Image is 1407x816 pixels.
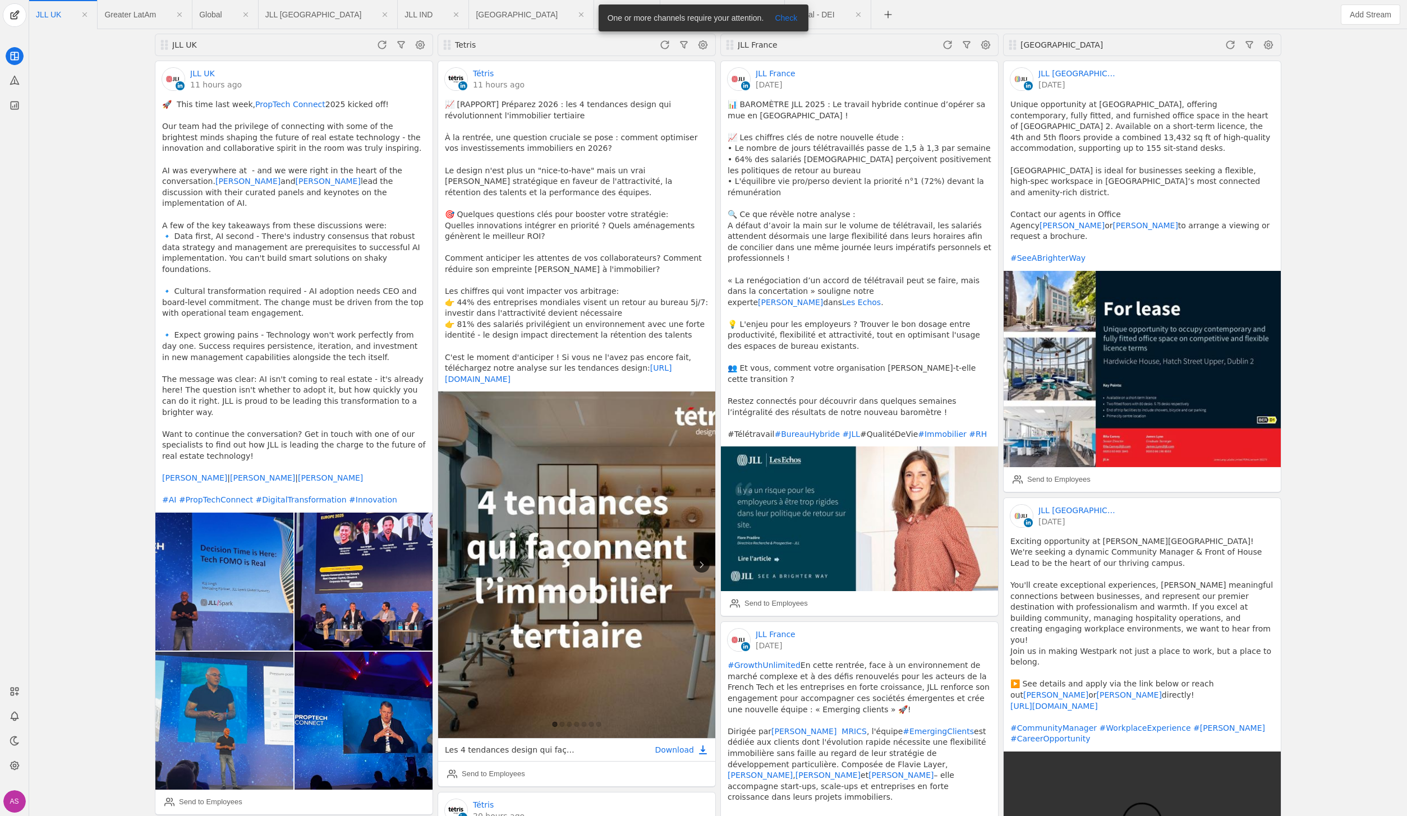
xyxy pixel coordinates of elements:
a: #WorkplaceExperience [1100,723,1191,732]
a: [PERSON_NAME] MRICS [771,727,867,736]
span: Download [655,744,694,755]
img: cache [162,68,185,90]
a: #PropTechConnect [179,495,253,504]
div: Send to Employees [1027,474,1091,485]
div: Tetris [455,39,588,50]
a: [PERSON_NAME] [230,473,295,482]
div: Send to Employees [179,796,242,808]
div: Les 4 tendances design qui façonnent l’immobilier en 2025 [445,744,577,755]
a: [PERSON_NAME] [1023,690,1088,699]
a: [PERSON_NAME] [215,177,281,186]
app-icon-button: Close Tab [236,4,256,25]
a: Tétris [473,799,494,810]
a: JLL France [756,629,796,640]
a: PropTech Connect [255,100,325,109]
div: Tetris [454,39,588,50]
button: Send to Employees [725,594,812,612]
a: [PERSON_NAME] [1097,690,1162,699]
span: Click to edit name [265,11,362,19]
div: Send to Employees [744,598,808,609]
app-icon-button: New Tab [878,10,898,19]
pre: Exciting opportunity at [PERSON_NAME][GEOGRAPHIC_DATA]! We're seeking a dynamic Community Manager... [1010,536,1274,745]
div: JLL France [737,39,871,50]
img: cache [1010,68,1033,90]
a: [PERSON_NAME] [758,298,823,307]
a: [PERSON_NAME] [162,473,227,482]
pre: 📊 BAROMÈTRE JLL 2025 : Le travail hybride continue d’opérer sa mue en [GEOGRAPHIC_DATA] ! 📈 Les c... [728,99,991,440]
a: Tétris [473,68,494,79]
span: Click to edit name [792,11,834,19]
span: Click to edit name [36,11,61,19]
a: #AI [162,495,176,504]
a: #DigitalTransformation [255,495,346,504]
a: [DATE] [756,640,796,651]
img: cache [438,391,715,739]
button: AS [3,790,26,813]
button: Add Stream [1341,4,1400,25]
div: [GEOGRAPHIC_DATA] [1020,39,1154,50]
a: #CareerOpportunity [1010,734,1091,743]
a: [PERSON_NAME] [796,771,861,780]
div: JLL France [738,39,871,50]
pre: 🚀 This time last week, 2025 kicked off! Our team had the privilege of connecting with some of the... [162,99,426,506]
a: 11 hours ago [190,79,242,90]
a: #JLL [843,430,860,439]
img: undefined [155,513,293,651]
a: JLL [GEOGRAPHIC_DATA] [1038,505,1117,516]
app-icon-button: Close Tab [446,4,466,25]
app-icon-button: Close Tab [75,4,95,25]
img: cache [728,68,750,90]
a: #CommunityManager [1010,723,1097,732]
a: JLL UK [190,68,215,79]
a: #SeeABrighterWay [1010,253,1086,262]
a: [DATE] [1038,516,1117,527]
app-icon-button: Close Tab [169,4,190,25]
a: [PERSON_NAME] [1113,221,1178,230]
div: Send to Employees [462,768,525,780]
app-icon-button: Close Tab [375,4,395,25]
a: #Innovation [349,495,397,504]
img: cache [728,629,750,651]
span: Click to edit name [104,11,156,19]
div: One or more channels require your attention. [599,4,769,31]
span: Add Stream [1350,9,1391,20]
a: #BureauHybride [775,430,840,439]
a: #EmergingClients [903,727,974,736]
img: undefined [155,652,293,790]
img: undefined [295,513,433,651]
a: 11 hours ago [473,79,525,90]
app-icon-button: Close Tab [848,4,868,25]
img: cache [445,68,467,90]
span: Click to edit name [476,11,558,19]
a: [URL][DOMAIN_NAME] [1010,702,1098,711]
button: Send to Employees [443,765,530,783]
a: #GrowthUnlimited [728,661,801,670]
img: cache [1010,505,1033,527]
a: #Immobilier [918,430,967,439]
a: #RH [969,430,987,439]
a: [PERSON_NAME] [1040,221,1105,230]
img: undefined [295,652,433,790]
img: undefined [1004,271,1281,467]
a: Download [655,744,709,755]
a: [PERSON_NAME] [728,771,793,780]
a: [DATE] [1038,79,1117,90]
pre: Unique opportunity at [GEOGRAPHIC_DATA], offering contemporary, fully fitted, and furnished offic... [1010,99,1274,264]
div: JLL UK [172,39,306,50]
a: JLL France [756,68,796,79]
div: Ireland [1019,39,1154,50]
span: Check [775,12,797,24]
div: JLL UK [171,39,306,50]
a: Les Echos [842,298,881,307]
a: [URL][DOMAIN_NAME] [445,363,672,384]
a: [PERSON_NAME] [296,177,361,186]
pre: 📈 [RAPPORT] Préparez 2026 : les 4 tendances design qui révolutionnent l'immobilier tertiaire À la... [445,99,709,385]
button: Send to Employees [160,793,247,811]
a: #[PERSON_NAME] [1193,723,1265,732]
span: Click to edit name [404,11,433,19]
app-icon-button: Close Tab [571,4,591,25]
span: Click to edit name [199,11,222,19]
a: [PERSON_NAME] [868,771,934,780]
img: undefined [721,446,998,591]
